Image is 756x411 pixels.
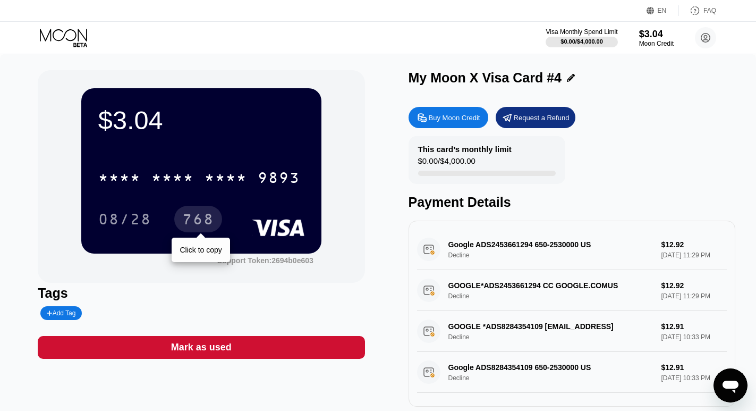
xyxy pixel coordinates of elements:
div: Support Token:2694b0e603 [217,256,313,265]
div: EN [647,5,679,16]
div: FAQ [703,7,716,14]
iframe: Nút để khởi chạy cửa sổ nhắn tin [713,368,747,402]
div: $0.00 / $4,000.00 [560,38,603,45]
div: EN [658,7,667,14]
div: Payment Details [409,195,735,210]
div: Request a Refund [514,113,570,122]
div: 08/28 [98,212,151,229]
div: Request a Refund [496,107,575,128]
div: My Moon X Visa Card #4 [409,70,562,86]
div: Moon Credit [639,40,674,47]
div: 08/28 [90,206,159,232]
div: Mark as used [171,341,232,354]
div: 768 [182,212,214,229]
div: 768 [174,206,222,232]
div: Buy Moon Credit [409,107,488,128]
div: $3.04Moon Credit [639,29,674,47]
div: $0.00 / $4,000.00 [418,156,475,171]
div: Add Tag [40,306,82,320]
div: Visa Monthly Spend Limit [546,28,617,36]
div: This card’s monthly limit [418,145,512,154]
div: FAQ [679,5,716,16]
div: Support Token: 2694b0e603 [217,256,313,265]
div: Visa Monthly Spend Limit$0.00/$4,000.00 [546,28,617,47]
div: Buy Moon Credit [429,113,480,122]
div: $3.04 [639,29,674,40]
div: Tags [38,286,364,301]
div: $3.04 [98,105,304,135]
div: Click to copy [180,246,222,254]
div: 9893 [258,171,300,188]
div: Add Tag [47,309,75,317]
div: Mark as used [38,336,364,359]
